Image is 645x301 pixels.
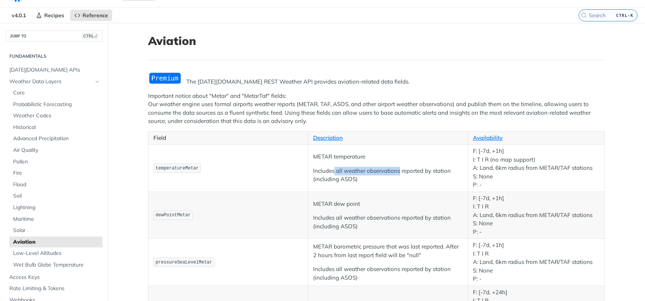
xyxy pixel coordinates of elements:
[6,283,102,294] a: Rate Limiting & Tokens
[9,168,102,179] a: Fire
[473,147,600,189] p: F: [-7d, +1h] I: T I R (no map support) A: Land, 6km radius from METAR/TAF stations S: None P: -
[313,200,463,208] p: METAR dew point
[473,194,600,237] p: F: [-7d, +1h] I: T I R A: Land, 6km radius from METAR/TAF stations S: None P: -
[13,124,100,131] span: Historical
[156,166,199,171] span: temperatureMetar
[9,110,102,121] a: Weather Codes
[13,238,100,246] span: Aviation
[473,241,600,283] p: F: [-7d, +1h] I: T I R A: Land, 6km radius from METAR/TAF stations S: None P: -
[44,12,64,19] span: Recipes
[156,260,212,265] span: pressureSeaLevelMetar
[313,243,463,259] p: METAR barometric pressure that was last reported. After 2 hours from last report field will be "n...
[82,12,108,19] span: Reference
[9,66,100,74] span: [DATE][DOMAIN_NAME] APIs
[9,202,102,213] a: Lightning
[9,237,102,248] a: Aviation
[313,214,463,231] p: Includes all weather observations reported by station (including ASOS)
[9,259,102,271] a: Wet Bulb Globe Temperature
[156,213,191,218] span: dewPointMetar
[148,78,605,86] p: The [DATE][DOMAIN_NAME] REST Weather API provides aviation-related data fields.
[70,10,112,21] a: Reference
[581,12,587,18] svg: Search
[313,265,463,282] p: Includes all weather observations reported by station (including ASOS)
[9,99,102,110] a: Probabilistic Forecasting
[9,145,102,156] a: Air Quality
[94,79,100,85] button: Hide subpages for Weather Data Layers
[13,181,100,189] span: Flood
[82,33,98,39] span: CTRL-/
[9,156,102,168] a: Pollen
[7,10,30,21] span: v4.0.1
[13,216,100,223] span: Maritime
[473,134,502,141] a: Availability
[9,78,93,85] span: Weather Data Layers
[6,272,102,283] a: Access Keys
[13,89,100,97] span: Core
[13,227,100,234] span: Solar
[9,248,102,259] a: Low-Level Altitudes
[9,179,102,190] a: Flood
[6,30,102,42] button: JUMP TOCTRL-/
[13,158,100,166] span: Pollen
[313,167,463,184] p: Includes all weather observations reported by station (including ASOS)
[9,225,102,236] a: Solar
[9,285,100,292] span: Rate Limiting & Tokens
[13,101,100,108] span: Probabilistic Forecasting
[13,204,100,211] span: Lightning
[9,274,100,281] span: Access Keys
[6,76,102,87] a: Weather Data LayersHide subpages for Weather Data Layers
[313,153,463,161] p: METAR temperature
[313,134,343,141] a: Description
[9,190,102,202] a: Soil
[9,214,102,225] a: Maritime
[614,12,635,19] kbd: CTRL-K
[13,112,100,120] span: Weather Codes
[9,122,102,133] a: Historical
[13,192,100,200] span: Soil
[153,134,303,142] p: Field
[13,135,100,142] span: Advanced Precipitation
[13,147,100,154] span: Air Quality
[148,34,605,48] h1: Aviation
[9,133,102,144] a: Advanced Precipitation
[32,10,68,21] a: Recipes
[6,64,102,76] a: [DATE][DOMAIN_NAME] APIs
[13,261,100,269] span: Wet Bulb Globe Temperature
[148,92,605,126] p: Important notice about "Metar" and "MetarTaf" fields: Our weather engine uses formal airports wea...
[13,250,100,257] span: Low-Level Altitudes
[9,87,102,99] a: Core
[13,169,100,177] span: Fire
[6,53,102,60] h2: Fundamentals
